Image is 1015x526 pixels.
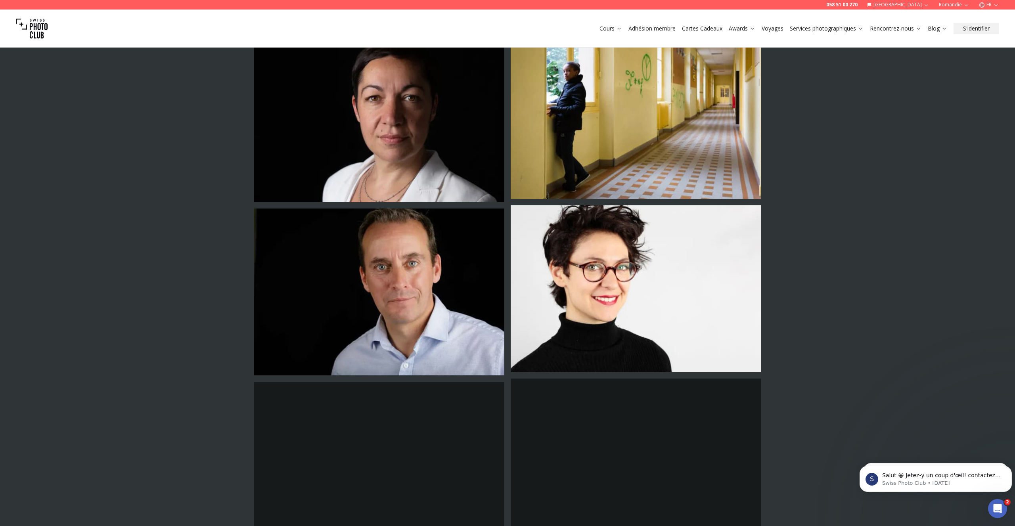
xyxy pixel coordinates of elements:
button: Services photographiques [787,23,867,34]
img: Photo by James Geen [254,35,504,202]
button: S'identifier [954,23,999,34]
img: Photo by James Geen [254,208,504,375]
iframe: Intercom notifications message [856,449,1015,505]
button: Cartes Cadeaux [679,23,726,34]
button: Blog [925,23,950,34]
a: Blog [928,25,947,33]
iframe: Intercom live chat [988,499,1007,518]
button: Rencontrez-nous [867,23,925,34]
a: 058 51 00 270 [826,2,858,8]
a: Cours [599,25,622,33]
img: Photo by James Geen [511,32,761,199]
button: Awards [726,23,758,34]
button: Voyages [758,23,787,34]
a: Rencontrez-nous [870,25,921,33]
img: Photo by James Geen [511,205,761,372]
button: Adhésion membre [625,23,679,34]
a: Services photographiques [790,25,864,33]
a: Awards [729,25,755,33]
a: Adhésion membre [628,25,676,33]
img: Swiss photo club [16,13,48,44]
button: Cours [596,23,625,34]
a: Cartes Cadeaux [682,25,722,33]
span: 2 [1004,499,1011,505]
a: Voyages [762,25,783,33]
